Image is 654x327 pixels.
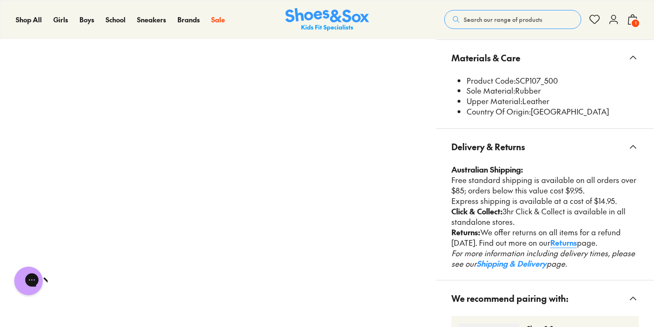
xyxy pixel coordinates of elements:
[467,106,531,116] span: Country Of Origin:
[211,15,225,24] span: Sale
[451,227,480,237] strong: Returns:
[451,164,523,174] strong: Australian Shipping:
[451,133,525,161] span: Delivery & Returns
[53,15,68,24] span: Girls
[631,19,640,28] span: 1
[467,106,639,117] li: [GEOGRAPHIC_DATA]
[451,164,639,206] p: Free standard shipping is available on all orders over $85; orders below this value cost $9.95. E...
[467,75,516,86] span: Product Code:
[285,8,369,31] a: Shoes & Sox
[467,96,522,106] span: Upper Material:
[451,206,503,216] strong: Click & Collect:
[451,284,568,312] span: We recommend pairing with:
[451,206,639,227] p: 3hr Click & Collect is available in all standalone stores.
[451,44,520,72] span: Materials & Care
[436,129,654,164] button: Delivery & Returns
[467,85,515,96] span: Sole Material:
[464,15,542,24] span: Search our range of products
[16,15,42,24] span: Shop All
[177,15,200,25] a: Brands
[53,15,68,25] a: Girls
[106,15,126,25] a: School
[467,86,639,96] li: Rubber
[627,9,638,30] button: 1
[467,96,639,106] li: Leather
[451,227,639,248] p: We offer returns on all items for a refund [DATE]. Find out more on our page.
[177,15,200,24] span: Brands
[137,15,166,24] span: Sneakers
[79,15,94,25] a: Boys
[451,248,635,269] em: For more information including delivery times, please see our
[550,237,577,248] a: Returns
[211,15,225,25] a: Sale
[16,15,42,25] a: Shop All
[106,15,126,24] span: School
[285,8,369,31] img: SNS_Logo_Responsive.svg
[477,258,547,269] a: Shipping & Delivery
[137,15,166,25] a: Sneakers
[436,40,654,76] button: Materials & Care
[436,280,654,316] button: We recommend pairing with:
[79,15,94,24] span: Boys
[444,10,581,29] button: Search our range of products
[10,263,48,298] iframe: Gorgias live chat messenger
[547,258,567,269] em: page.
[467,76,639,86] li: SCP107_500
